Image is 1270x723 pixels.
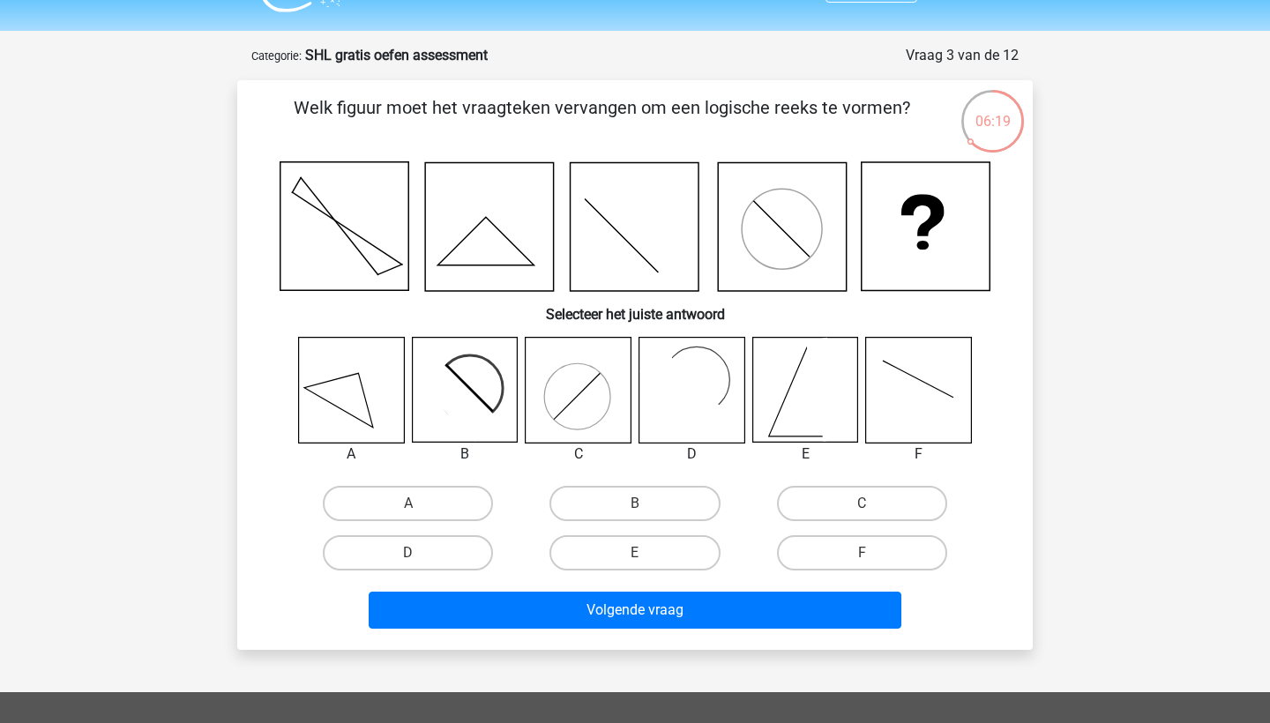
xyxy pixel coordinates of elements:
p: Welk figuur moet het vraagteken vervangen om een logische reeks te vormen? [265,94,938,147]
small: Categorie: [251,49,302,63]
label: D [323,535,493,570]
label: E [549,535,720,570]
h6: Selecteer het juiste antwoord [265,292,1005,323]
div: E [739,443,872,465]
div: A [285,443,418,465]
label: C [777,486,947,521]
div: 06:19 [960,88,1026,132]
div: Vraag 3 van de 12 [906,45,1019,66]
label: F [777,535,947,570]
div: C [512,443,645,465]
button: Volgende vraag [369,592,902,629]
div: F [852,443,985,465]
div: B [399,443,532,465]
label: A [323,486,493,521]
strong: SHL gratis oefen assessment [305,47,488,63]
label: B [549,486,720,521]
div: D [625,443,758,465]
